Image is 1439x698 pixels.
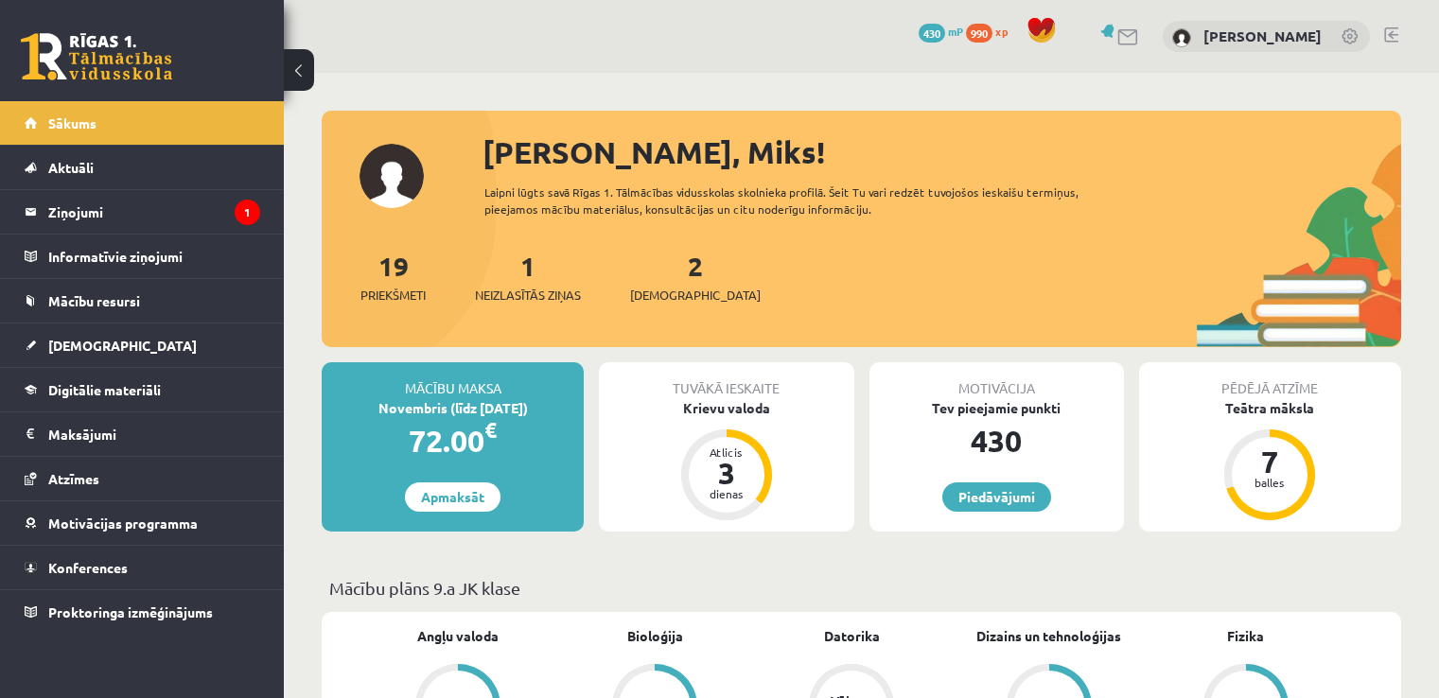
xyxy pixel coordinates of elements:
a: Digitālie materiāli [25,368,260,411]
span: Proktoringa izmēģinājums [48,603,213,620]
a: Angļu valoda [417,626,499,646]
span: [DEMOGRAPHIC_DATA] [630,286,761,305]
a: Piedāvājumi [942,482,1051,512]
a: Rīgas 1. Tālmācības vidusskola [21,33,172,80]
div: Teātra māksla [1139,398,1401,418]
a: Krievu valoda Atlicis 3 dienas [599,398,853,523]
span: Neizlasītās ziņas [475,286,581,305]
div: Atlicis [698,446,755,458]
a: 19Priekšmeti [360,249,426,305]
a: Mācību resursi [25,279,260,323]
a: Motivācijas programma [25,501,260,545]
span: Aktuāli [48,159,94,176]
span: [DEMOGRAPHIC_DATA] [48,337,197,354]
a: Teātra māksla 7 balles [1139,398,1401,523]
legend: Maksājumi [48,412,260,456]
a: 1Neizlasītās ziņas [475,249,581,305]
span: 990 [966,24,992,43]
div: Laipni lūgts savā Rīgas 1. Tālmācības vidusskolas skolnieka profilā. Šeit Tu vari redzēt tuvojošo... [484,183,1132,218]
a: Maksājumi [25,412,260,456]
a: Fizika [1227,626,1264,646]
span: Sākums [48,114,97,131]
legend: Ziņojumi [48,190,260,234]
div: dienas [698,488,755,499]
img: Miks Bubis [1172,28,1191,47]
div: 7 [1241,446,1298,477]
span: Konferences [48,559,128,576]
i: 1 [235,200,260,225]
div: 72.00 [322,418,584,463]
span: Digitālie materiāli [48,381,161,398]
div: Motivācija [869,362,1124,398]
a: Atzīmes [25,457,260,500]
div: balles [1241,477,1298,488]
a: Bioloģija [627,626,683,646]
div: 3 [698,458,755,488]
a: Sākums [25,101,260,145]
a: 430 mP [919,24,963,39]
a: 2[DEMOGRAPHIC_DATA] [630,249,761,305]
span: xp [995,24,1008,39]
a: Apmaksāt [405,482,500,512]
div: 430 [869,418,1124,463]
span: Motivācijas programma [48,515,198,532]
div: Tev pieejamie punkti [869,398,1124,418]
a: [PERSON_NAME] [1203,26,1322,45]
a: Proktoringa izmēģinājums [25,590,260,634]
a: Aktuāli [25,146,260,189]
div: Pēdējā atzīme [1139,362,1401,398]
div: Novembris (līdz [DATE]) [322,398,584,418]
div: Tuvākā ieskaite [599,362,853,398]
p: Mācību plāns 9.a JK klase [329,575,1394,601]
div: Mācību maksa [322,362,584,398]
a: [DEMOGRAPHIC_DATA] [25,323,260,367]
div: Krievu valoda [599,398,853,418]
a: Ziņojumi1 [25,190,260,234]
legend: Informatīvie ziņojumi [48,235,260,278]
span: € [484,416,497,444]
span: 430 [919,24,945,43]
a: 990 xp [966,24,1017,39]
a: Dizains un tehnoloģijas [976,626,1121,646]
span: mP [948,24,963,39]
span: Mācību resursi [48,292,140,309]
div: [PERSON_NAME], Miks! [483,130,1401,175]
span: Priekšmeti [360,286,426,305]
a: Informatīvie ziņojumi [25,235,260,278]
a: Konferences [25,546,260,589]
span: Atzīmes [48,470,99,487]
a: Datorika [824,626,880,646]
